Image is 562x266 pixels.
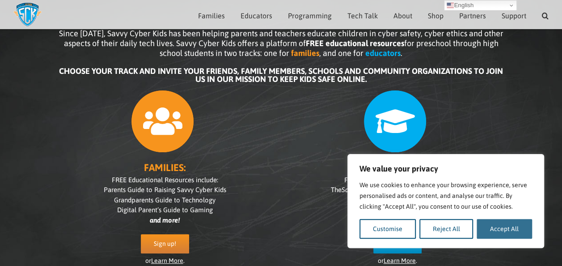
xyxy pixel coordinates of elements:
i: and more! [150,216,180,224]
b: educators [365,48,401,58]
span: Partners [459,12,486,19]
span: The Teacher’s Packs [331,186,464,193]
b: families [291,48,319,58]
a: Sign up! [141,234,189,253]
span: or . [145,257,185,264]
span: Parents Guide to Raising Savvy Cyber Kids [104,186,226,193]
span: Shop [428,12,444,19]
span: FREE Educational Resources include: [112,176,218,184]
span: or . [378,257,417,264]
span: , and one for [319,48,363,58]
button: Customise [359,219,416,239]
b: FREE educational resources [306,39,404,48]
span: Educators [241,12,272,19]
b: CHOOSE YOUR TRACK AND INVITE YOUR FRIENDS, FAMILY MEMBERS, SCHOOLS AND COMMUNITY ORGANIZATIONS TO... [59,66,503,84]
span: Support [502,12,526,19]
span: Digital Parent’s Guide to Gaming [117,206,213,214]
i: Savvy Cyber Kids at Home [342,186,418,193]
p: We use cookies to enhance your browsing experience, serve personalised ads or content, and analys... [359,180,532,212]
a: Learn More [151,257,183,264]
img: Savvy Cyber Kids Logo [13,2,42,27]
span: Families [198,12,225,19]
button: Reject All [419,219,473,239]
a: Learn More [384,257,416,264]
span: Programming [288,12,332,19]
b: FAMILIES: [144,162,186,173]
span: . [401,48,402,58]
p: We value your privacy [359,163,532,174]
span: Since [DATE], Savvy Cyber Kids has been helping parents and teachers educate children in cyber sa... [59,29,503,58]
span: Sign up! [154,240,176,248]
span: About [393,12,412,19]
span: FREE Educational Resources include: [344,176,451,184]
span: Grandparents Guide to Technology [114,196,216,204]
span: Tech Talk [347,12,378,19]
img: en [447,2,454,9]
button: Accept All [477,219,532,239]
